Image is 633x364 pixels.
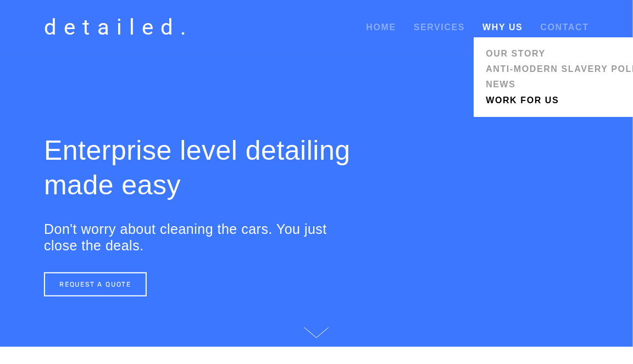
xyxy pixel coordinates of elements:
[541,18,589,37] a: Contact
[44,272,147,296] a: REQUEST A QUOTE
[414,23,465,32] a: Services
[367,18,396,37] a: Home
[482,23,523,32] a: Why Us
[38,11,199,44] a: detailed.
[44,221,354,254] h3: Don't worry about cleaning the cars. You just close the deals.
[44,133,354,202] h1: Enterprise level detailing made easy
